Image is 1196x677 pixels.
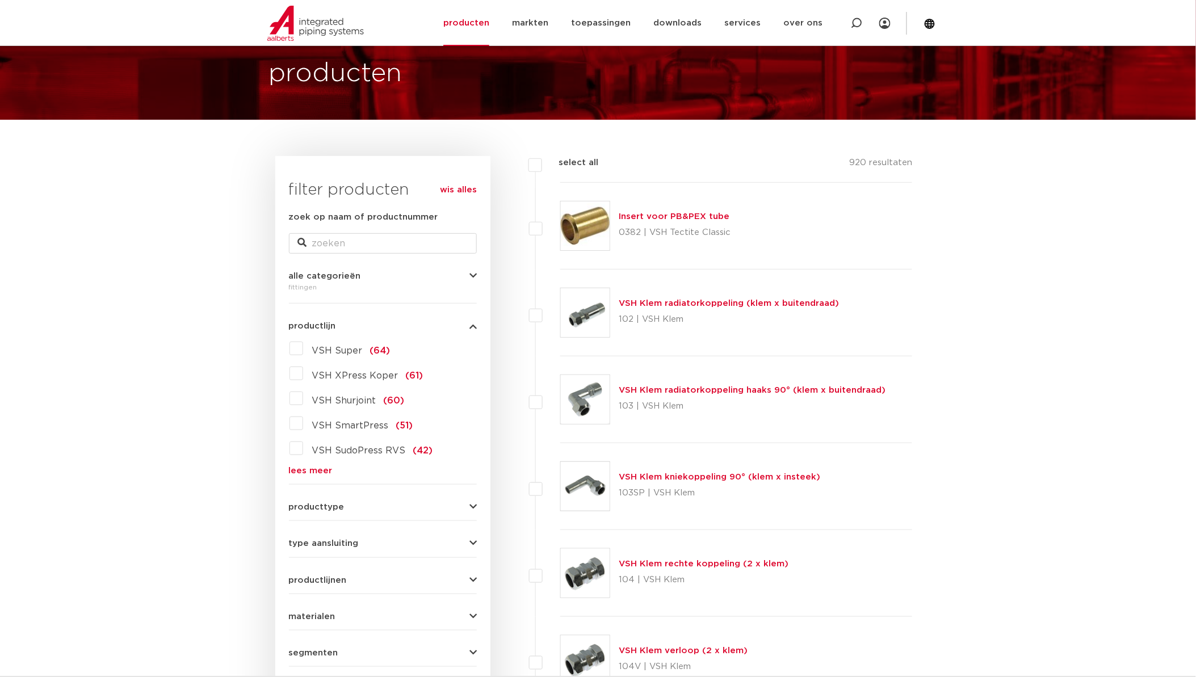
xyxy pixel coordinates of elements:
button: type aansluiting [289,539,477,548]
span: (42) [413,446,433,455]
span: VSH Super [312,346,363,355]
div: fittingen [289,280,477,294]
span: VSH Shurjoint [312,396,376,405]
a: VSH Klem radiatorkoppeling (klem x buitendraad) [619,299,840,308]
a: Insert voor PB&PEX tube [619,212,730,221]
span: productlijnen [289,576,347,585]
p: 103SP | VSH Klem [619,484,821,502]
a: VSH Klem verloop (2 x klem) [619,646,748,655]
span: materialen [289,612,335,621]
label: zoek op naam of productnummer [289,211,438,224]
p: 104V | VSH Klem [619,658,748,676]
h1: producten [269,56,402,92]
input: zoeken [289,233,477,254]
button: productlijnen [289,576,477,585]
label: select all [542,156,599,170]
a: wis alles [440,183,477,197]
button: segmenten [289,649,477,657]
p: 103 | VSH Klem [619,397,886,415]
img: Thumbnail for VSH Klem rechte koppeling (2 x klem) [561,549,610,598]
span: VSH XPress Koper [312,371,398,380]
img: Thumbnail for VSH Klem radiatorkoppeling haaks 90° (klem x buitendraad) [561,375,610,424]
span: type aansluiting [289,539,359,548]
p: 104 | VSH Klem [619,571,789,589]
a: VSH Klem radiatorkoppeling haaks 90° (klem x buitendraad) [619,386,886,394]
a: VSH Klem rechte koppeling (2 x klem) [619,560,789,568]
a: VSH Klem kniekoppeling 90° (klem x insteek) [619,473,821,481]
a: lees meer [289,466,477,475]
p: 920 resultaten [849,156,912,174]
button: alle categorieën [289,272,477,280]
button: materialen [289,612,477,621]
span: segmenten [289,649,338,657]
span: (60) [384,396,405,405]
span: producttype [289,503,345,511]
h3: filter producten [289,179,477,201]
button: productlijn [289,322,477,330]
span: productlijn [289,322,336,330]
span: (64) [370,346,391,355]
button: producttype [289,503,477,511]
p: 102 | VSH Klem [619,310,840,329]
p: 0382 | VSH Tectite Classic [619,224,731,242]
img: Thumbnail for VSH Klem radiatorkoppeling (klem x buitendraad) [561,288,610,337]
span: (51) [396,421,413,430]
span: VSH SudoPress RVS [312,446,406,455]
span: (61) [406,371,423,380]
span: VSH SmartPress [312,421,389,430]
img: Thumbnail for VSH Klem kniekoppeling 90° (klem x insteek) [561,462,610,511]
span: alle categorieën [289,272,361,280]
img: Thumbnail for Insert voor PB&PEX tube [561,201,610,250]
